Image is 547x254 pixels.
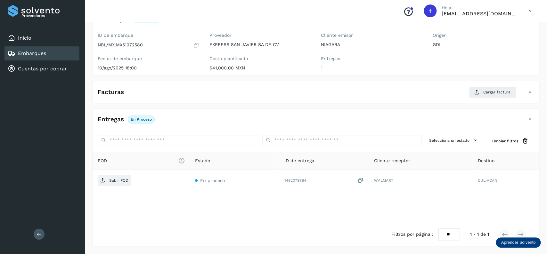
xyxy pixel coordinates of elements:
[93,114,539,130] div: EntregasEn proceso
[284,157,314,164] span: ID de entrega
[321,42,422,47] p: NIAGARA
[469,86,516,98] button: Cargar factura
[131,117,152,122] p: En proceso
[4,62,79,76] div: Cuentas por cobrar
[98,42,143,48] p: NBL/MX.MX51072580
[470,231,489,238] span: 1 - 1 de 1
[98,175,131,186] button: Subir POD
[496,237,541,248] div: Aprender Solvento
[478,157,494,164] span: Destino
[209,65,311,71] p: $41,000.00 MXN
[98,33,199,38] label: ID de embarque
[492,138,518,144] span: Limpiar filtros
[321,56,422,61] label: Entregas
[21,13,77,18] p: Proveedores
[98,65,199,71] p: 10/ago/2025 18:00
[442,5,518,11] p: Hola,
[98,56,199,61] label: Fecha de embarque
[442,11,518,17] p: facturacion@expresssanjavier.com
[483,89,510,95] span: Cargar factura
[284,177,363,184] div: 1482079764
[433,42,534,47] p: GDL
[209,33,311,38] label: Proveedor
[98,157,185,164] span: POD
[321,33,422,38] label: Cliente emisor
[369,170,472,191] td: WALMART
[321,65,422,71] p: 1
[374,157,410,164] span: Cliente receptor
[4,31,79,45] div: Inicio
[18,35,31,41] a: Inicio
[209,56,311,61] label: Costo planificado
[18,50,46,56] a: Embarques
[472,170,539,191] td: CULIACAN
[18,66,67,72] a: Cuentas por cobrar
[486,135,534,147] button: Limpiar filtros
[433,33,534,38] label: Origen
[93,86,539,103] div: FacturasCargar factura
[195,157,210,164] span: Estado
[427,135,481,146] button: Selecciona un estado
[4,46,79,60] div: Embarques
[98,116,124,123] h4: Entregas
[98,89,124,96] h4: Facturas
[93,14,539,30] div: EmbarqueEn proceso
[391,231,433,238] span: Filtros por página :
[209,42,311,47] p: EXPRESS SAN JAVIER SA DE CV
[200,178,225,183] span: En proceso
[109,178,128,183] p: Subir POD
[501,240,535,245] p: Aprender Solvento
